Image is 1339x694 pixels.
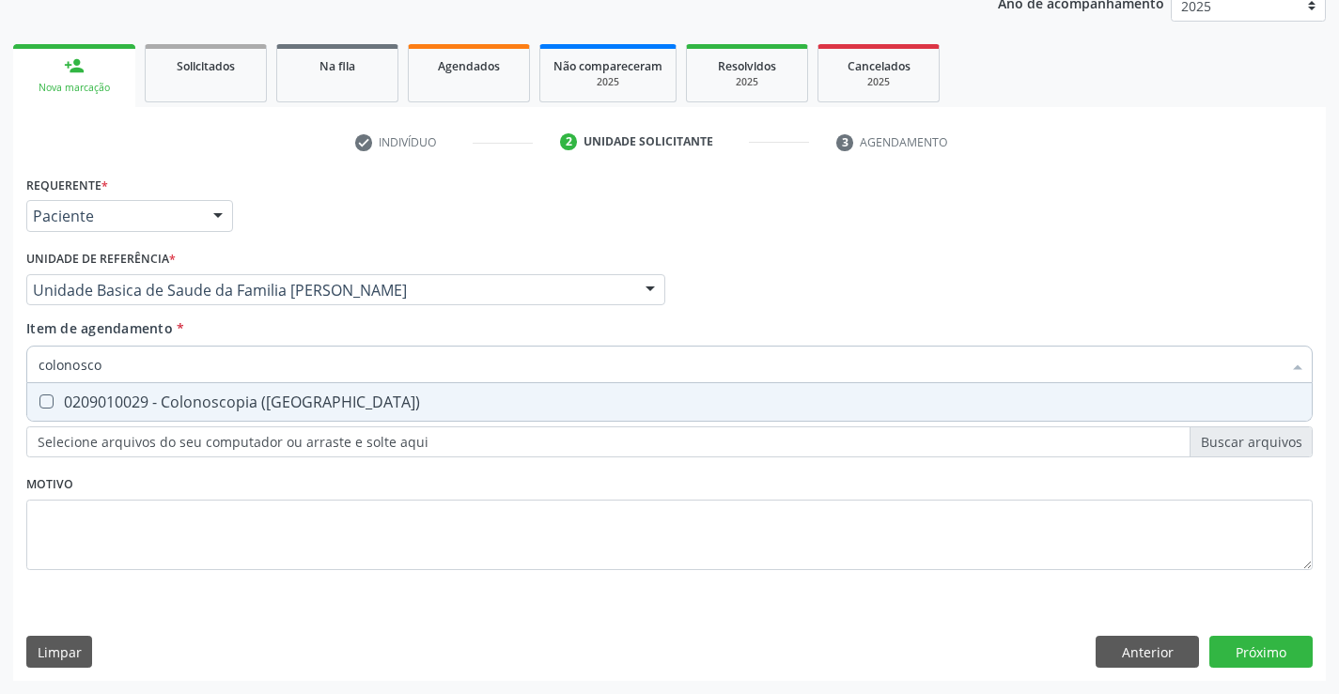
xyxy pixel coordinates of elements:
div: 2025 [553,75,662,89]
button: Anterior [1096,636,1199,668]
span: Solicitados [177,58,235,74]
span: Na fila [319,58,355,74]
input: Buscar por procedimentos [39,346,1282,383]
div: Nova marcação [26,81,122,95]
span: Item de agendamento [26,319,173,337]
span: Resolvidos [718,58,776,74]
div: person_add [64,55,85,76]
span: Unidade Basica de Saude da Familia [PERSON_NAME] [33,281,627,300]
label: Requerente [26,171,108,200]
div: 0209010029 - Colonoscopia ([GEOGRAPHIC_DATA]) [39,394,1300,409]
button: Próximo [1209,636,1313,668]
span: Agendados [438,58,500,74]
span: Paciente [33,207,195,225]
span: Não compareceram [553,58,662,74]
label: Unidade de referência [26,245,176,274]
div: 2025 [700,75,794,89]
label: Motivo [26,470,73,500]
div: 2025 [832,75,926,89]
div: 2 [560,133,577,150]
div: Unidade solicitante [584,133,713,150]
span: Cancelados [848,58,911,74]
